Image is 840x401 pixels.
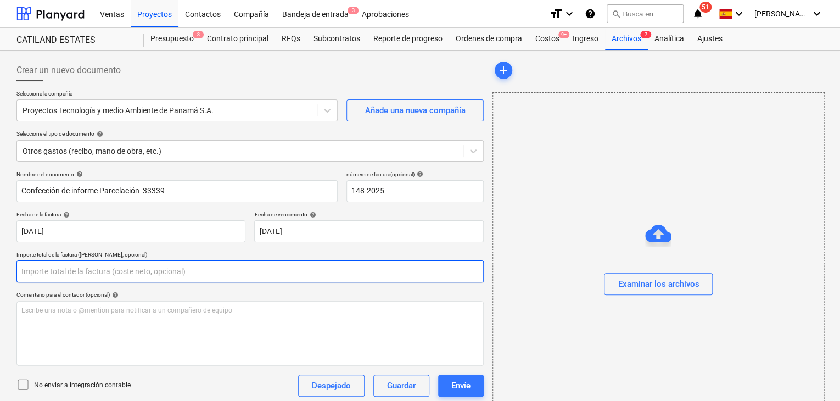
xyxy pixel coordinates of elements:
a: Ajustes [691,28,729,50]
div: CATILAND ESTATES [16,35,131,46]
span: help [61,211,70,218]
i: notifications [692,7,703,20]
span: help [307,211,316,218]
input: Fecha de factura no especificada [16,220,245,242]
button: Añade una nueva compañía [346,99,484,121]
div: Presupuesto [144,28,200,50]
i: keyboard_arrow_down [563,7,576,20]
div: Archivos [605,28,648,50]
a: Subcontratos [307,28,367,50]
div: Despejado [312,378,351,393]
span: 3 [348,7,359,14]
a: Ingreso [566,28,605,50]
a: Archivos7 [605,28,648,50]
span: add [497,64,510,77]
a: RFQs [275,28,307,50]
a: Ordenes de compra [449,28,529,50]
p: Selecciona la compañía [16,90,338,99]
a: Costos9+ [529,28,566,50]
span: search [612,9,620,18]
p: No enviar a integración contable [34,381,131,390]
a: Contrato principal [200,28,275,50]
iframe: Chat Widget [785,348,840,401]
span: help [74,171,83,177]
span: Crear un nuevo documento [16,64,121,77]
div: Seleccione el tipo de documento [16,130,484,137]
span: 9+ [558,31,569,38]
span: [PERSON_NAME] [754,9,809,18]
div: Envíe [451,378,471,393]
input: Fecha de vencimiento no especificada [254,220,483,242]
div: número de factura (opcional) [346,171,484,178]
div: Guardar [387,378,416,393]
div: Widget de chat [785,348,840,401]
input: Nombre del documento [16,180,338,202]
a: Analítica [648,28,691,50]
i: keyboard_arrow_down [732,7,746,20]
i: format_size [550,7,563,20]
div: Comentario para el contador (opcional) [16,291,484,298]
button: Envíe [438,375,484,397]
div: Añade una nueva compañía [365,103,465,118]
span: help [94,131,103,137]
i: Base de conocimientos [585,7,596,20]
p: Importe total de la factura ([PERSON_NAME], opcional) [16,251,484,260]
span: 3 [193,31,204,38]
button: Guardar [373,375,429,397]
button: Examinar los archivos [604,273,713,295]
span: help [415,171,423,177]
a: Reporte de progreso [367,28,449,50]
button: Busca en [607,4,684,23]
input: número de factura [346,180,484,202]
span: 7 [640,31,651,38]
button: Despejado [298,375,365,397]
a: Presupuesto3 [144,28,200,50]
span: 51 [699,2,712,13]
div: Costos [529,28,566,50]
i: keyboard_arrow_down [810,7,824,20]
span: help [110,292,119,298]
div: Nombre del documento [16,171,338,178]
div: Fecha de la factura [16,211,245,218]
div: Examinar los archivos [618,277,699,291]
input: Importe total de la factura (coste neto, opcional) [16,260,484,282]
div: Fecha de vencimiento [254,211,483,218]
